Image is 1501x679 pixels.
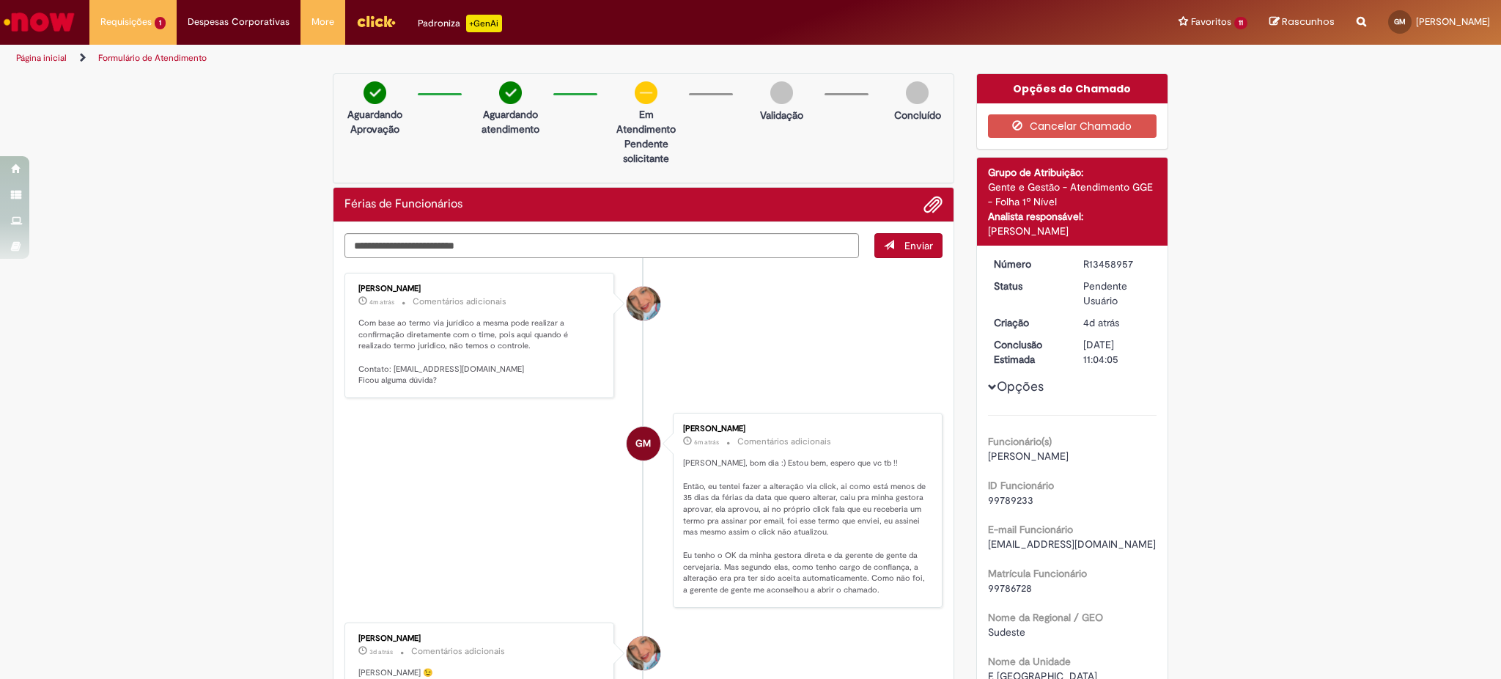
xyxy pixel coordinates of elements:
[988,655,1071,668] b: Nome da Unidade
[418,15,502,32] div: Padroniza
[988,611,1103,624] b: Nome da Regional / GEO
[988,224,1157,238] div: [PERSON_NAME]
[364,81,386,104] img: check-circle-green.png
[694,438,719,447] time: 01/09/2025 08:37:41
[1083,316,1119,329] span: 4d atrás
[770,81,793,104] img: img-circle-grey.png
[611,107,682,136] p: Em Atendimento
[358,634,602,643] div: [PERSON_NAME]
[988,435,1052,448] b: Funcionário(s)
[344,233,859,258] textarea: Digite sua mensagem aqui...
[1416,15,1490,28] span: [PERSON_NAME]
[100,15,152,29] span: Requisições
[356,10,396,32] img: click_logo_yellow_360x200.png
[358,285,602,293] div: [PERSON_NAME]
[988,449,1069,463] span: [PERSON_NAME]
[635,81,657,104] img: circle-minus.png
[737,436,831,448] small: Comentários adicionais
[1,7,77,37] img: ServiceNow
[988,523,1073,536] b: E-mail Funcionário
[369,647,393,656] span: 3d atrás
[760,108,803,122] p: Validação
[988,165,1157,180] div: Grupo de Atribuição:
[988,625,1025,639] span: Sudeste
[983,315,1073,330] dt: Criação
[1083,316,1119,329] time: 28/08/2025 16:04:02
[923,195,943,214] button: Adicionar anexos
[369,298,394,307] time: 01/09/2025 08:39:42
[683,425,927,433] div: [PERSON_NAME]
[155,17,166,29] span: 1
[874,233,943,258] button: Enviar
[627,427,660,460] div: Gabrielle Da Veiga Militao
[906,81,929,104] img: img-circle-grey.png
[188,15,289,29] span: Despesas Corporativas
[1083,315,1151,330] div: 28/08/2025 16:04:02
[983,257,1073,271] dt: Número
[694,438,719,447] span: 6m atrás
[983,337,1073,367] dt: Conclusão Estimada
[988,114,1157,138] button: Cancelar Chamado
[988,537,1156,551] span: [EMAIL_ADDRESS][DOMAIN_NAME]
[16,52,67,64] a: Página inicial
[413,296,506,308] small: Comentários adicionais
[988,180,1157,209] div: Gente e Gestão - Atendimento GGE - Folha 1º Nível
[627,287,660,320] div: Jacqueline Andrade Galani
[988,581,1032,595] span: 99786728
[988,479,1054,492] b: ID Funcionário
[988,209,1157,224] div: Analista responsável:
[1083,337,1151,367] div: [DATE] 11:04:05
[1083,257,1151,271] div: R13458957
[894,108,941,122] p: Concluído
[1191,15,1231,29] span: Favoritos
[475,107,546,136] p: Aguardando atendimento
[369,298,394,307] span: 4m atrás
[1282,15,1335,29] span: Rascunhos
[98,52,207,64] a: Formulário de Atendimento
[627,636,660,670] div: Jacqueline Andrade Galani
[1269,15,1335,29] a: Rascunhos
[611,136,682,166] p: Pendente solicitante
[339,107,410,136] p: Aguardando Aprovação
[358,318,602,386] p: Com base ao termo via jurídico a mesma pode realizar a confirmação diretamente com o time, pois a...
[311,15,334,29] span: More
[1234,17,1247,29] span: 11
[1394,17,1406,26] span: GM
[499,81,522,104] img: check-circle-green.png
[411,645,505,658] small: Comentários adicionais
[344,198,462,211] h2: Férias de Funcionários Histórico de tíquete
[988,493,1033,507] span: 99789233
[977,74,1168,103] div: Opções do Chamado
[1083,279,1151,308] div: Pendente Usuário
[904,239,933,252] span: Enviar
[11,45,989,72] ul: Trilhas de página
[466,15,502,32] p: +GenAi
[983,279,1073,293] dt: Status
[683,458,927,595] p: [PERSON_NAME], bom dia :) Estou bem, espero que vc tb !! Então, eu tentei fazer a alteração via c...
[635,426,651,461] span: GM
[988,567,1087,580] b: Matrícula Funcionário
[369,647,393,656] time: 30/08/2025 08:16:51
